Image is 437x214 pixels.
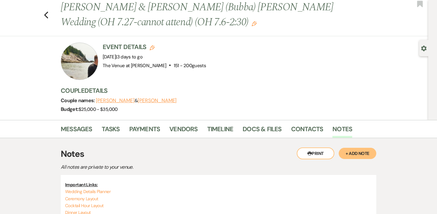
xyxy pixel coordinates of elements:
[169,124,198,138] a: Vendors
[61,147,376,161] h3: Notes
[102,124,120,138] a: Tasks
[297,147,334,159] button: Print
[61,163,280,171] p: All notes are private to your venue.
[174,62,206,69] span: 151 - 200 guests
[129,124,160,138] a: Payments
[252,21,257,26] button: Edit
[117,54,142,60] span: 3 days to go
[243,124,281,138] a: Docs & Files
[421,45,427,51] button: Open lead details
[96,97,177,104] span: &
[103,42,206,51] h3: Event Details
[103,54,142,60] span: [DATE]
[65,196,98,202] a: Ceremony Layout
[339,148,376,159] button: + Add Note
[79,106,118,112] span: $25,000 - $35,000
[65,182,98,187] u: Important Links:
[61,86,411,95] h3: Couple Details
[207,124,234,138] a: Timeline
[65,203,104,208] a: Cocktail Hour Layout
[291,124,323,138] a: Contacts
[103,62,166,69] span: The Venue at [PERSON_NAME]
[138,98,177,103] button: [PERSON_NAME]
[61,97,96,104] span: Couple names:
[96,98,135,103] button: [PERSON_NAME]
[65,189,111,194] a: Wedding Details Planner
[61,124,92,138] a: Messages
[332,124,352,138] a: Notes
[61,106,79,112] span: Budget:
[116,54,142,60] span: |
